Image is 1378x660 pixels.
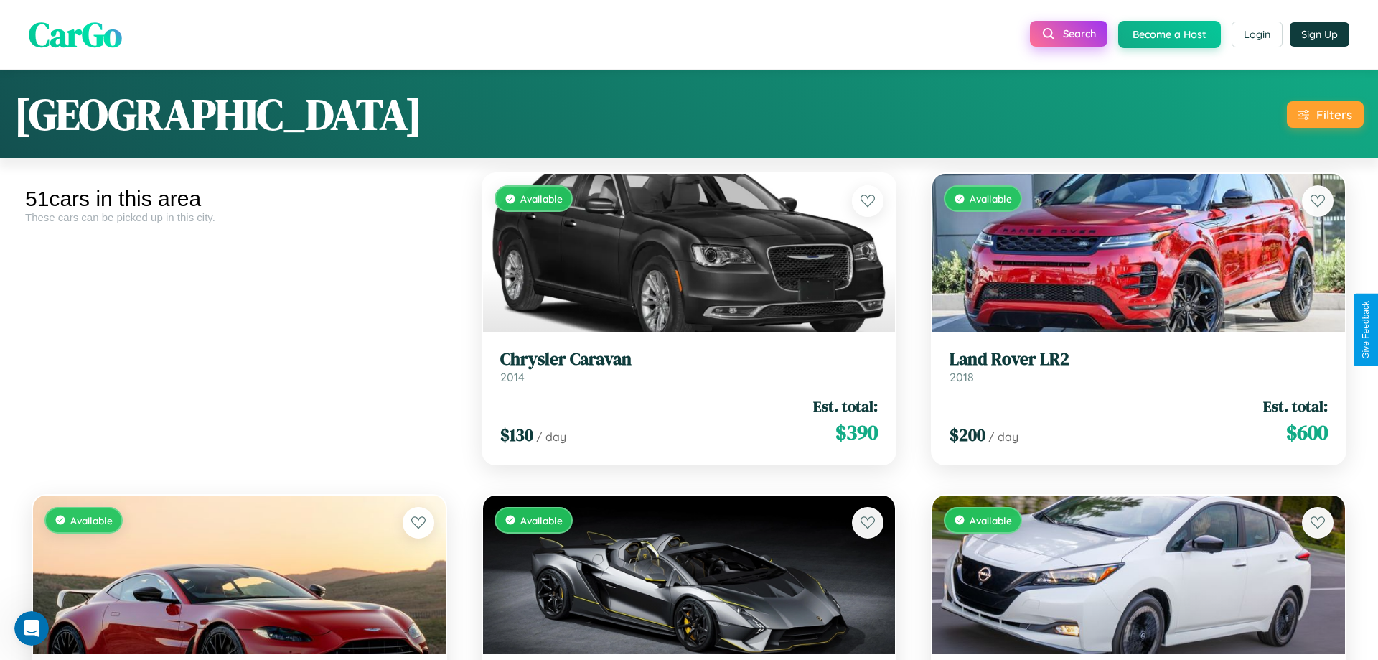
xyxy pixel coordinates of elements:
[536,429,566,444] span: / day
[29,11,122,58] span: CarGo
[500,423,533,447] span: $ 130
[25,211,454,223] div: These cars can be picked up in this city.
[950,423,985,447] span: $ 200
[988,429,1018,444] span: / day
[970,514,1012,526] span: Available
[970,192,1012,205] span: Available
[70,514,113,526] span: Available
[14,85,422,144] h1: [GEOGRAPHIC_DATA]
[500,349,878,370] h3: Chrysler Caravan
[520,514,563,526] span: Available
[1063,27,1096,40] span: Search
[1263,396,1328,417] span: Est. total:
[520,192,563,205] span: Available
[950,370,974,384] span: 2018
[813,396,878,417] span: Est. total:
[1232,22,1283,47] button: Login
[1361,301,1371,359] div: Give Feedback
[1286,418,1328,447] span: $ 600
[835,418,878,447] span: $ 390
[14,611,49,646] iframe: Intercom live chat
[950,349,1328,370] h3: Land Rover LR2
[500,349,878,384] a: Chrysler Caravan2014
[1287,101,1364,128] button: Filters
[1118,21,1221,48] button: Become a Host
[1030,21,1107,47] button: Search
[500,370,525,384] span: 2014
[950,349,1328,384] a: Land Rover LR22018
[25,187,454,211] div: 51 cars in this area
[1290,22,1349,47] button: Sign Up
[1316,107,1352,122] div: Filters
